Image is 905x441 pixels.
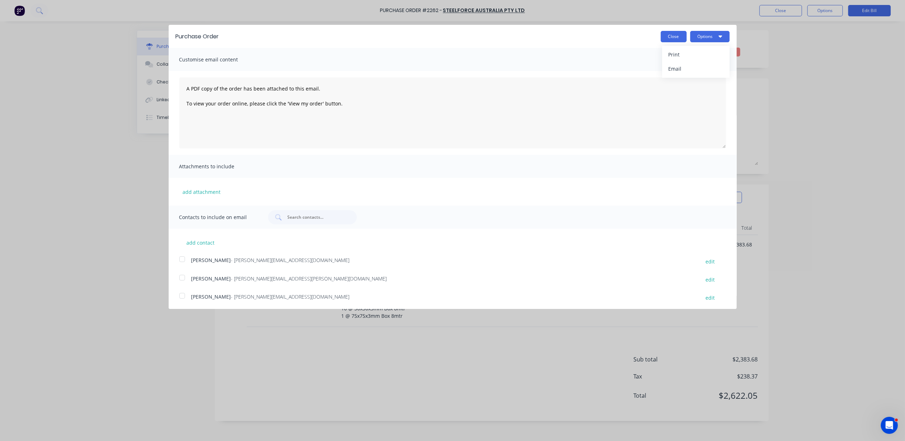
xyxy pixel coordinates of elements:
[179,55,257,65] span: Customise email content
[179,162,257,171] span: Attachments to include
[690,31,730,42] button: Options
[179,186,224,197] button: add attachment
[669,49,723,60] div: Print
[662,48,730,62] button: Print
[179,212,257,222] span: Contacts to include on email
[702,293,719,303] button: edit
[287,214,346,221] input: Search contacts...
[179,237,222,248] button: add contact
[881,417,898,434] iframe: Intercom live chat
[176,32,219,41] div: Purchase Order
[191,275,231,282] span: [PERSON_NAME]
[231,293,350,300] span: - [PERSON_NAME][EMAIL_ADDRESS][DOMAIN_NAME]
[661,31,687,42] button: Close
[191,293,231,300] span: [PERSON_NAME]
[231,257,350,263] span: - [PERSON_NAME][EMAIL_ADDRESS][DOMAIN_NAME]
[702,256,719,266] button: edit
[231,275,387,282] span: - [PERSON_NAME][EMAIL_ADDRESS][PERSON_NAME][DOMAIN_NAME]
[662,62,730,76] button: Email
[179,77,726,148] textarea: A PDF copy of the order has been attached to this email. To view your order online, please click ...
[191,257,231,263] span: [PERSON_NAME]
[669,64,723,74] div: Email
[702,275,719,284] button: edit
